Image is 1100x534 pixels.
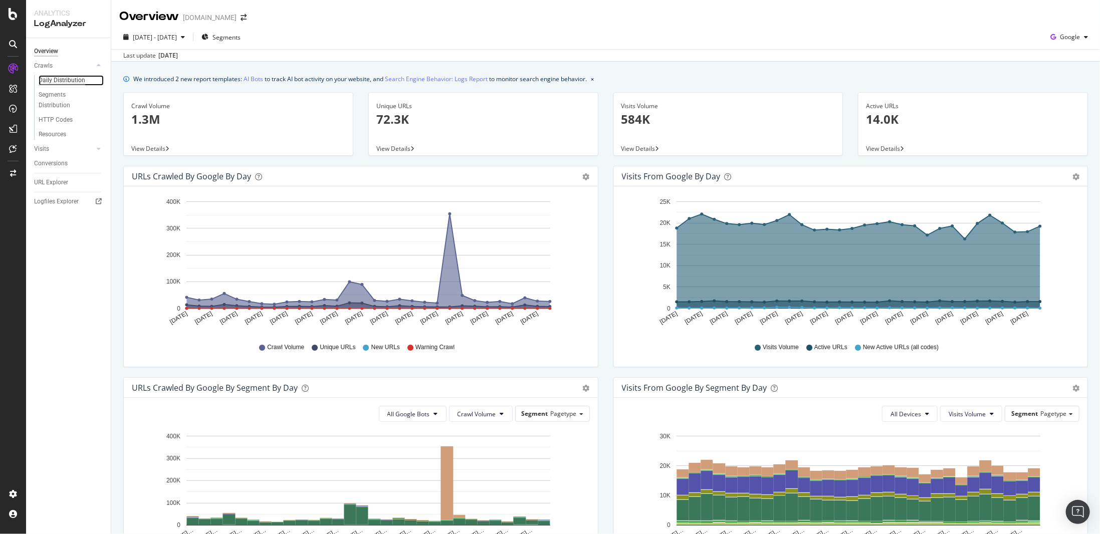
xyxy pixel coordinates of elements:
[177,305,180,312] text: 0
[132,383,298,393] div: URLs Crawled by Google By Segment By Day
[659,198,670,205] text: 25K
[621,111,835,128] p: 584K
[39,129,66,140] div: Resources
[132,194,586,334] svg: A chart.
[663,284,671,291] text: 5K
[1066,500,1090,524] div: Open Intercom Messenger
[166,499,180,506] text: 100K
[34,8,103,18] div: Analytics
[458,410,496,418] span: Crawl Volume
[834,310,854,326] text: [DATE]
[376,144,410,153] span: View Details
[784,310,804,326] text: [DATE]
[1046,29,1092,45] button: Google
[193,310,213,326] text: [DATE]
[583,385,590,392] div: gear
[34,177,104,188] a: URL Explorer
[34,196,79,207] div: Logfiles Explorer
[131,111,345,128] p: 1.3M
[267,343,304,352] span: Crawl Volume
[166,477,180,484] text: 200K
[379,406,447,422] button: All Google Bots
[244,310,264,326] text: [DATE]
[123,51,178,60] div: Last update
[667,305,671,312] text: 0
[39,90,104,111] a: Segments Distribution
[369,310,389,326] text: [DATE]
[1060,33,1080,41] span: Google
[419,310,439,326] text: [DATE]
[949,410,986,418] span: Visits Volume
[1040,409,1066,418] span: Pagetype
[959,310,979,326] text: [DATE]
[709,310,729,326] text: [DATE]
[1072,173,1079,180] div: gear
[866,144,900,153] span: View Details
[166,198,180,205] text: 400K
[39,115,104,125] a: HTTP Codes
[34,61,53,71] div: Crawls
[866,102,1080,111] div: Active URLs
[376,102,590,111] div: Unique URLs
[269,310,289,326] text: [DATE]
[940,406,1002,422] button: Visits Volume
[984,310,1004,326] text: [DATE]
[34,177,68,188] div: URL Explorer
[684,310,704,326] text: [DATE]
[859,310,879,326] text: [DATE]
[809,310,829,326] text: [DATE]
[39,90,94,111] div: Segments Distribution
[131,102,345,111] div: Crawl Volume
[863,343,939,352] span: New Active URLs (all codes)
[519,310,539,326] text: [DATE]
[659,220,670,227] text: 20K
[34,61,94,71] a: Crawls
[177,522,180,529] text: 0
[622,171,721,181] div: Visits from Google by day
[183,13,237,23] div: [DOMAIN_NAME]
[659,462,670,469] text: 20K
[622,194,1076,334] svg: A chart.
[39,129,104,140] a: Resources
[34,144,49,154] div: Visits
[241,14,247,21] div: arrow-right-arrow-left
[212,33,241,42] span: Segments
[934,310,954,326] text: [DATE]
[659,262,670,270] text: 10K
[132,171,251,181] div: URLs Crawled by Google by day
[622,383,767,393] div: Visits from Google By Segment By Day
[34,158,68,169] div: Conversions
[394,310,414,326] text: [DATE]
[469,310,489,326] text: [DATE]
[131,144,165,153] span: View Details
[759,310,779,326] text: [DATE]
[166,455,180,462] text: 300K
[119,29,189,45] button: [DATE] - [DATE]
[123,74,1088,84] div: info banner
[133,33,177,42] span: [DATE] - [DATE]
[415,343,455,352] span: Warning Crawl
[34,158,104,169] a: Conversions
[667,522,671,529] text: 0
[218,310,239,326] text: [DATE]
[866,111,1080,128] p: 14.0K
[1011,409,1038,418] span: Segment
[376,111,590,128] p: 72.3K
[1072,385,1079,392] div: gear
[168,310,188,326] text: [DATE]
[344,310,364,326] text: [DATE]
[621,102,835,111] div: Visits Volume
[34,196,104,207] a: Logfiles Explorer
[39,75,104,86] a: Daily Distribution
[494,310,514,326] text: [DATE]
[34,18,103,30] div: LogAnalyzer
[158,51,178,60] div: [DATE]
[1009,310,1029,326] text: [DATE]
[588,72,596,86] button: close banner
[197,29,245,45] button: Segments
[34,144,94,154] a: Visits
[734,310,754,326] text: [DATE]
[39,115,73,125] div: HTTP Codes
